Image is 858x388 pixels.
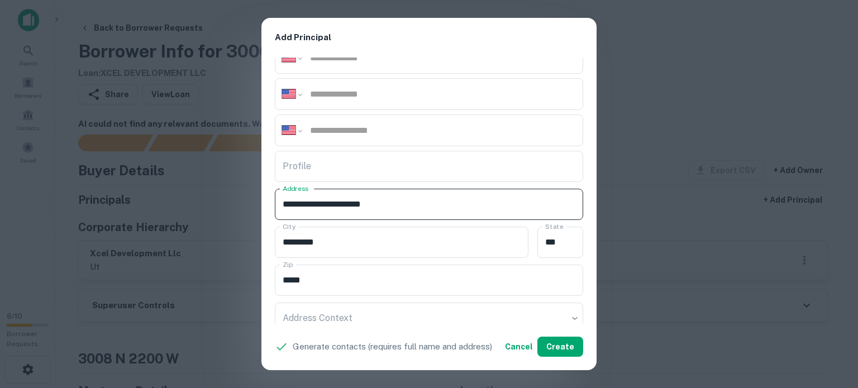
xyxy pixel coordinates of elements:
[283,184,308,193] label: Address
[293,340,492,353] p: Generate contacts (requires full name and address)
[283,260,293,269] label: Zip
[537,337,583,357] button: Create
[500,337,537,357] button: Cancel
[802,299,858,352] iframe: Chat Widget
[275,303,583,334] div: ​
[545,222,563,231] label: State
[283,222,295,231] label: City
[261,18,597,58] h2: Add Principal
